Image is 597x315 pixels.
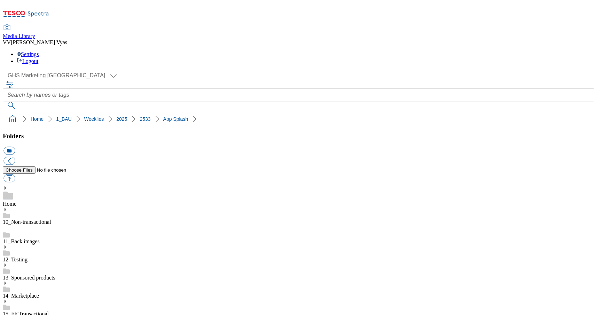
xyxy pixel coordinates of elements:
[3,201,16,207] a: Home
[3,293,39,299] a: 14_Marketplace
[31,116,44,122] a: Home
[116,116,127,122] a: 2025
[7,113,18,125] a: home
[3,219,51,225] a: 10_Non-transactional
[56,116,71,122] a: 1_BAU
[3,257,28,262] a: 12_Testing
[3,39,11,45] span: VV
[3,112,594,126] nav: breadcrumb
[3,238,40,244] a: 11_Back images
[3,25,35,39] a: Media Library
[17,51,39,57] a: Settings
[3,275,55,281] a: 13_Sponsored products
[3,88,594,102] input: Search by names or tags
[84,116,104,122] a: Weeklies
[3,33,35,39] span: Media Library
[3,132,594,140] h3: Folders
[17,58,38,64] a: Logout
[11,39,67,45] span: [PERSON_NAME] Vyas
[163,116,188,122] a: App Splash
[140,116,150,122] a: 2533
